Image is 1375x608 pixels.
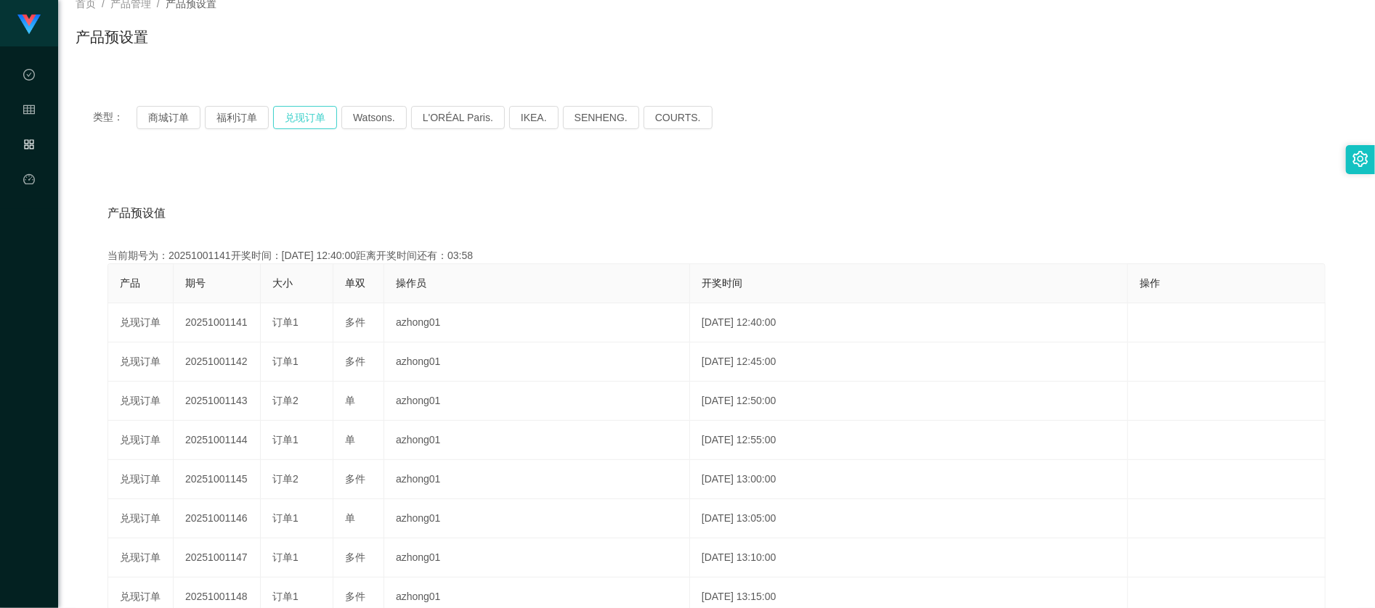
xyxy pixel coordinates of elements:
[174,421,261,460] td: 20251001144
[341,106,407,129] button: Watsons.
[23,132,35,161] i: 图标: appstore-o
[272,434,299,445] span: 订单1
[345,473,365,485] span: 多件
[174,303,261,342] td: 20251001141
[174,538,261,578] td: 20251001147
[108,382,174,421] td: 兑现订单
[690,342,1128,382] td: [DATE] 12:45:00
[384,460,690,499] td: azhong01
[690,382,1128,421] td: [DATE] 12:50:00
[174,342,261,382] td: 20251001142
[345,434,355,445] span: 单
[120,277,140,289] span: 产品
[345,395,355,406] span: 单
[384,342,690,382] td: azhong01
[384,499,690,538] td: azhong01
[384,421,690,460] td: azhong01
[273,106,337,129] button: 兑现订单
[137,106,200,129] button: 商城订单
[345,591,365,602] span: 多件
[690,538,1128,578] td: [DATE] 13:10:00
[23,97,35,126] i: 图标: table
[272,473,299,485] span: 订单2
[272,277,293,289] span: 大小
[174,382,261,421] td: 20251001143
[23,62,35,91] i: 图标: check-circle-o
[93,106,137,129] span: 类型：
[690,499,1128,538] td: [DATE] 13:05:00
[23,165,35,312] a: 图标: dashboard平台首页
[509,106,559,129] button: IKEA.
[690,421,1128,460] td: [DATE] 12:55:00
[108,421,174,460] td: 兑现订单
[272,591,299,602] span: 订单1
[1140,277,1160,289] span: 操作
[345,551,365,563] span: 多件
[17,15,41,35] img: logo.9652507e.png
[272,356,299,367] span: 订单1
[345,277,365,289] span: 单双
[345,316,365,328] span: 多件
[384,538,690,578] td: azhong01
[174,460,261,499] td: 20251001145
[702,277,742,289] span: 开奖时间
[23,139,35,268] span: 产品管理
[108,303,174,342] td: 兑现订单
[272,551,299,563] span: 订单1
[174,499,261,538] td: 20251001146
[23,104,35,234] span: 会员管理
[108,205,166,222] span: 产品预设值
[345,512,355,524] span: 单
[205,106,269,129] button: 福利订单
[23,70,35,199] span: 数据中心
[384,303,690,342] td: azhong01
[185,277,206,289] span: 期号
[272,316,299,328] span: 订单1
[76,26,148,48] h1: 产品预设置
[563,106,639,129] button: SENHENG.
[108,342,174,382] td: 兑现订单
[345,356,365,367] span: 多件
[690,303,1128,342] td: [DATE] 12:40:00
[411,106,505,129] button: L'ORÉAL Paris.
[690,460,1128,499] td: [DATE] 13:00:00
[272,395,299,406] span: 订单2
[396,277,426,289] span: 操作员
[108,460,174,499] td: 兑现订单
[644,106,713,129] button: COURTS.
[108,248,1326,263] div: 当前期号为：20251001141开奖时间：[DATE] 12:40:00距离开奖时间还有：03:58
[1352,151,1368,167] i: 图标: setting
[384,382,690,421] td: azhong01
[108,538,174,578] td: 兑现订单
[272,512,299,524] span: 订单1
[108,499,174,538] td: 兑现订单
